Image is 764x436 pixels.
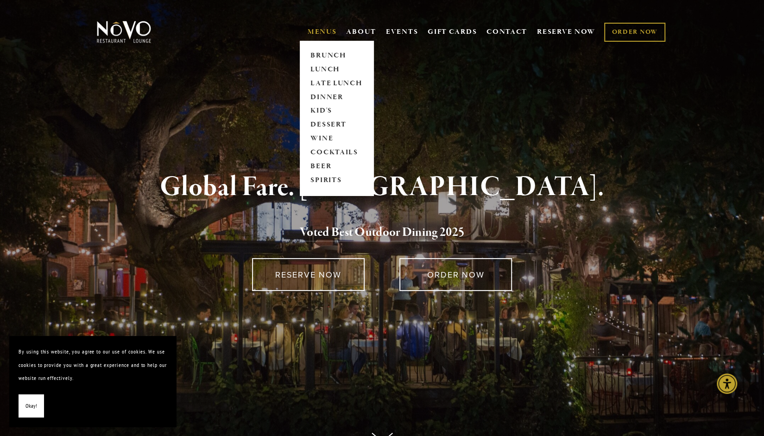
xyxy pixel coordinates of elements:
h2: 5 [112,223,652,242]
a: ORDER NOW [604,23,665,42]
a: LUNCH [308,63,366,76]
a: ORDER NOW [399,258,512,291]
a: Voted Best Outdoor Dining 202 [300,224,458,242]
a: EVENTS [386,27,418,37]
a: DINNER [308,90,366,104]
section: Cookie banner [9,336,176,427]
a: COCKTAILS [308,146,366,160]
a: WINE [308,132,366,146]
div: Accessibility Menu [717,373,737,394]
a: RESERVE NOW [252,258,365,291]
img: Novo Restaurant &amp; Lounge [95,20,153,44]
p: By using this website, you agree to our use of cookies. We use cookies to provide you with a grea... [19,345,167,385]
a: DESSERT [308,118,366,132]
a: RESERVE NOW [537,23,595,41]
a: KID'S [308,104,366,118]
a: GIFT CARDS [428,23,477,41]
button: Okay! [19,394,44,418]
a: BEER [308,160,366,174]
strong: Global Fare. [GEOGRAPHIC_DATA]. [160,170,604,205]
a: BRUNCH [308,49,366,63]
span: Okay! [25,399,37,413]
a: CONTACT [486,23,527,41]
a: MENUS [308,27,337,37]
a: ABOUT [346,27,376,37]
a: LATE LUNCH [308,76,366,90]
a: SPIRITS [308,174,366,188]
